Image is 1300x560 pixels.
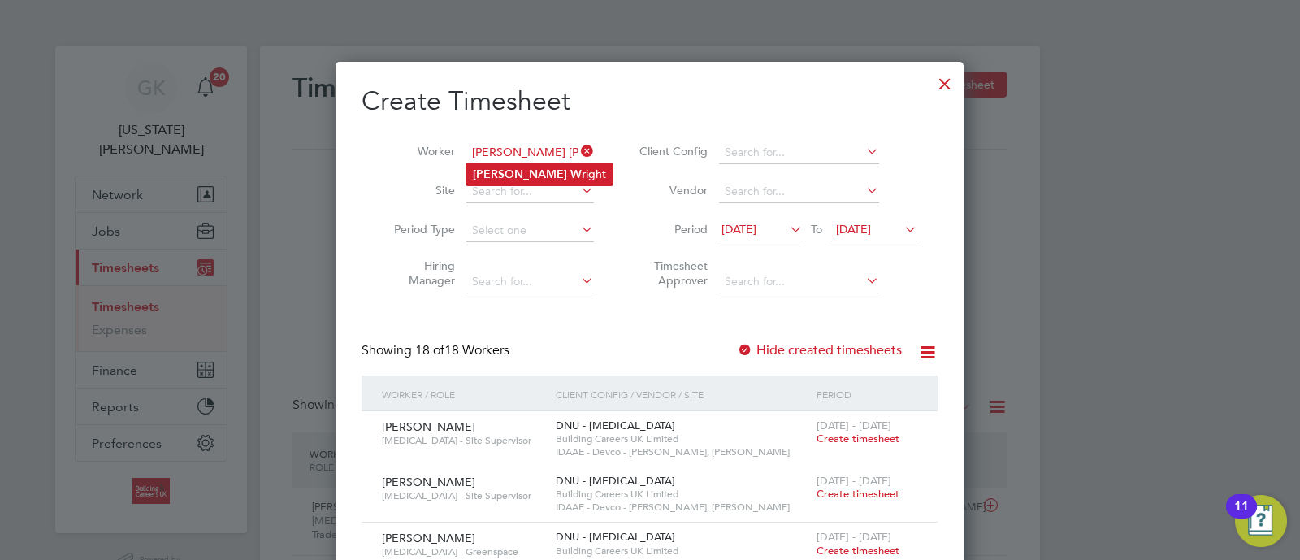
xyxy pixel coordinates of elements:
[817,530,891,544] span: [DATE] - [DATE]
[719,141,879,164] input: Search for...
[552,376,812,413] div: Client Config / Vendor / Site
[382,222,455,237] label: Period Type
[635,144,708,158] label: Client Config
[556,545,808,558] span: Building Careers UK Limited
[817,487,899,501] span: Create timesheet
[466,271,594,293] input: Search for...
[556,474,675,488] span: DNU - [MEDICAL_DATA]
[812,376,921,413] div: Period
[466,141,594,164] input: Search for...
[466,180,594,203] input: Search for...
[466,219,594,242] input: Select one
[556,445,808,458] span: IDAAE - Devco - [PERSON_NAME], [PERSON_NAME]
[817,544,899,558] span: Create timesheet
[473,167,567,181] b: [PERSON_NAME]
[556,530,675,544] span: DNU - [MEDICAL_DATA]
[382,531,475,545] span: [PERSON_NAME]
[737,342,902,358] label: Hide created timesheets
[721,222,756,237] span: [DATE]
[415,342,509,358] span: 18 Workers
[382,434,544,447] span: [MEDICAL_DATA] - Site Supervisor
[362,85,938,119] h2: Create Timesheet
[806,219,827,240] span: To
[382,475,475,489] span: [PERSON_NAME]
[415,342,444,358] span: 18 of
[556,501,808,514] span: IDAAE - Devco - [PERSON_NAME], [PERSON_NAME]
[382,258,455,288] label: Hiring Manager
[836,222,871,237] span: [DATE]
[635,222,708,237] label: Period
[382,419,475,434] span: [PERSON_NAME]
[817,474,891,488] span: [DATE] - [DATE]
[378,376,552,413] div: Worker / Role
[719,180,879,203] input: Search for...
[1234,506,1249,527] div: 11
[382,489,544,502] span: [MEDICAL_DATA] - Site Supervisor
[719,271,879,293] input: Search for...
[817,419,891,432] span: [DATE] - [DATE]
[635,258,708,288] label: Timesheet Approver
[1235,495,1287,547] button: Open Resource Center, 11 new notifications
[382,183,455,198] label: Site
[556,432,808,445] span: Building Careers UK Limited
[382,144,455,158] label: Worker
[556,419,675,432] span: DNU - [MEDICAL_DATA]
[466,163,613,185] li: ight
[556,488,808,501] span: Building Careers UK Limited
[635,183,708,198] label: Vendor
[570,167,586,181] b: Wr
[817,432,899,445] span: Create timesheet
[362,342,513,359] div: Showing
